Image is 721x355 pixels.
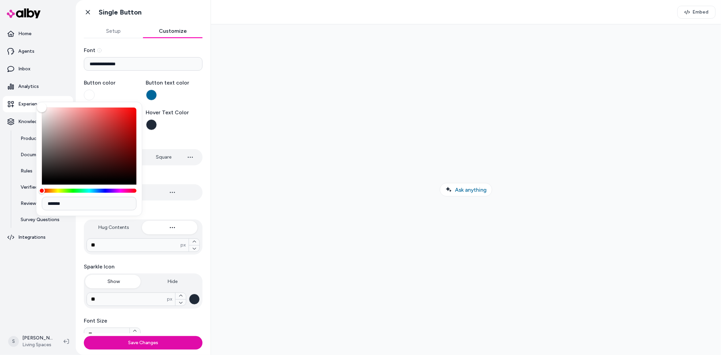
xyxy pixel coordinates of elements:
[3,61,73,77] a: Inbox
[14,212,73,228] a: Survey Questions
[8,336,19,347] span: S
[84,46,202,54] label: Font
[18,101,45,108] p: Experiences
[85,221,143,234] button: Hug Contents
[3,229,73,245] a: Integrations
[21,200,39,207] p: Reviews
[14,195,73,212] a: Reviews
[167,296,172,303] span: px
[4,331,58,352] button: S[PERSON_NAME]Living Spaces
[146,109,203,117] label: Hover Text Color
[3,114,73,130] button: Knowledge
[42,189,137,193] div: Hue
[84,90,95,100] button: Button color
[14,163,73,179] a: Rules
[84,138,202,146] label: Button shape
[146,119,157,130] button: Hover Text Color
[85,275,143,288] button: Show
[693,9,708,16] span: Embed
[21,151,46,158] p: Documents
[84,336,202,350] button: Save Changes
[84,24,143,38] button: Setup
[18,66,30,72] p: Inbox
[18,83,39,90] p: Analytics
[181,242,186,249] span: px
[3,78,73,95] a: Analytics
[21,168,32,174] p: Rules
[42,108,137,181] div: Color
[18,48,34,55] p: Agents
[22,335,53,341] p: [PERSON_NAME]
[14,147,73,163] a: Documents
[18,30,31,37] p: Home
[146,90,157,100] button: Button text color
[22,341,53,348] span: Living Spaces
[18,234,46,241] p: Integrations
[3,96,73,112] a: Experiences
[84,317,141,325] label: Font Size
[3,43,73,60] a: Agents
[149,150,178,164] button: Square
[14,131,73,147] a: Products
[3,26,73,42] a: Home
[84,79,141,87] label: Button color
[84,209,202,217] label: Button height
[84,263,202,271] label: Sparkle Icon
[14,179,73,195] a: Verified Q&As
[146,79,203,87] label: Button text color
[99,8,142,17] h1: Single Button
[144,275,201,288] button: Hide
[84,173,202,182] label: Button width
[21,184,51,191] p: Verified Q&As
[143,24,203,38] button: Customize
[7,8,41,18] img: alby Logo
[18,118,43,125] p: Knowledge
[21,216,59,223] p: Survey Questions
[130,328,140,334] button: Font Sizepx
[121,331,127,338] span: px
[84,330,121,338] input: Font Sizepx
[677,6,716,19] button: Embed
[21,135,41,142] p: Products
